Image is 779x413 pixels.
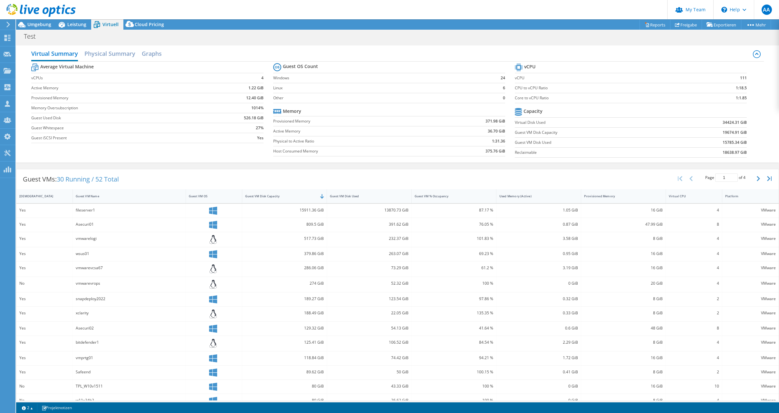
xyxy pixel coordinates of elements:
label: Guest VM Disk Used [515,139,667,146]
div: Yes [19,369,70,376]
div: 48 GiB [584,325,663,332]
div: 4 [669,339,719,346]
label: Host Consumed Memory [273,148,438,154]
b: 1:31.36 [492,138,505,144]
div: VMware [725,295,776,302]
div: 135.35 % [415,310,493,317]
div: 3.19 GiB [499,264,578,271]
a: 2 [17,404,37,412]
b: Guest OS Count [283,63,318,70]
b: 34424.31 GiB [723,119,747,126]
label: Guest Whitespace [31,125,208,131]
a: Freigabe [670,20,702,30]
div: Yes [19,264,70,271]
div: 0.33 GiB [499,310,578,317]
div: 94.21 % [415,354,493,361]
div: Asecuri01 [76,221,183,228]
div: 106.52 GiB [330,339,409,346]
div: 16 GiB [584,354,663,361]
label: Virtual Disk Used [515,119,667,126]
div: 809.5 GiB [245,221,324,228]
span: Umgebung [27,21,51,27]
span: Leistung [67,21,86,27]
b: 27% [256,125,264,131]
div: 4 [669,280,719,287]
div: xclarity [76,310,183,317]
div: 0.6 GiB [499,325,578,332]
div: No [19,280,70,287]
b: 18638.97 GiB [723,149,747,156]
div: 47.99 GiB [584,221,663,228]
div: 0 GiB [499,397,578,404]
div: 263.07 GiB [330,250,409,257]
div: 2 [669,310,719,317]
div: TPL_W10v1511 [76,383,183,390]
div: 50 GiB [330,369,409,376]
b: 15785.34 GiB [723,139,747,146]
div: Yes [19,221,70,228]
div: 8 GiB [584,235,663,242]
label: Active Memory [273,128,438,134]
div: 76.05 % [415,221,493,228]
div: VMware [725,369,776,376]
div: 69.23 % [415,250,493,257]
div: 1.72 GiB [499,354,578,361]
div: VMware [725,310,776,317]
div: snapdeploy2022 [76,295,183,302]
a: Exportieren [702,20,741,30]
b: Yes [257,135,264,141]
div: VMware [725,235,776,242]
div: 16 GiB [584,264,663,271]
div: 16 GiB [584,250,663,257]
label: Guest VM Disk Capacity [515,129,667,136]
div: Yes [19,325,70,332]
div: 100 % [415,397,493,404]
div: Yes [19,295,70,302]
span: AA [762,5,772,15]
a: Projektnotizen [37,404,76,412]
div: 74.42 GiB [330,354,409,361]
b: Average Virtual Machine [40,64,94,70]
label: Windows [273,75,484,81]
div: 188.49 GiB [245,310,324,317]
div: Yes [19,235,70,242]
div: 2 [669,369,719,376]
span: 4 [743,175,745,180]
div: 100 % [415,383,493,390]
b: Capacity [524,108,543,114]
div: 41.64 % [415,325,493,332]
div: VMware [725,397,776,404]
b: 111 [740,75,747,81]
div: 0.32 GiB [499,295,578,302]
label: Linux [273,85,484,91]
div: 4 [669,235,719,242]
label: CPU to vCPU Ratio [515,85,694,91]
div: 15911.36 GiB [245,207,324,214]
div: VMware [725,280,776,287]
input: jump to page [715,173,738,182]
div: 379.86 GiB [245,250,324,257]
b: 1.22 GiB [248,85,264,91]
div: 4 [669,354,719,361]
div: 20 GiB [584,280,663,287]
div: 26.62 GiB [330,397,409,404]
label: Memory Oversubscription [31,105,208,111]
label: Reclaimable [515,149,667,156]
div: vmwarevrops [76,280,183,287]
b: 371.98 GiB [486,118,505,124]
div: bitdefender1 [76,339,183,346]
div: wsus01 [76,250,183,257]
b: 1:18.5 [736,85,747,91]
div: 274 GiB [245,280,324,287]
div: Yes [19,207,70,214]
div: 16 GiB [584,383,663,390]
div: 0 GiB [499,280,578,287]
div: VMware [725,354,776,361]
div: 3.58 GiB [499,235,578,242]
div: 0.87 GiB [499,221,578,228]
div: VMware [725,383,776,390]
span: Cloud Pricing [135,21,164,27]
a: Reports [640,20,670,30]
label: Provisioned Memory [273,118,438,124]
div: 10 [669,383,719,390]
